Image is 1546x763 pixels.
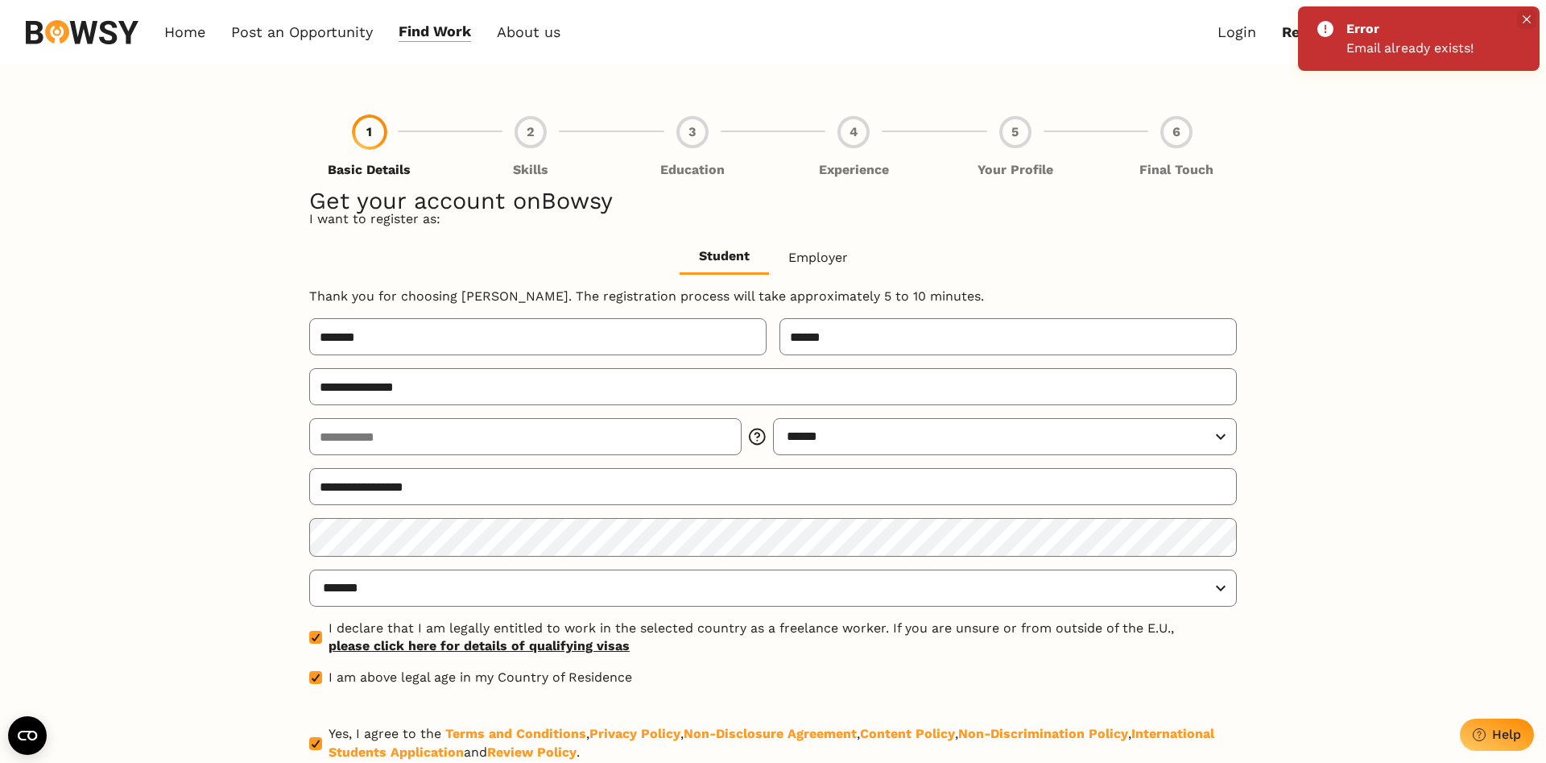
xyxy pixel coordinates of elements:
span: I am above legal age in my Country of Residence [329,669,632,686]
p: Education [660,161,725,179]
button: Close [1517,10,1536,29]
div: Help [1492,727,1521,742]
a: please click here for details of qualifying visas [329,637,1174,655]
button: Open CMP widget [8,716,47,755]
p: I want to register as: [309,210,1237,228]
span: Bowsy [541,187,613,214]
p: Final Touch [1139,161,1213,179]
h1: Get your account on [309,192,1237,209]
div: Email already exists! [1346,39,1494,58]
img: svg%3e [26,20,138,44]
a: Register [1282,23,1341,41]
button: Employer [769,241,867,274]
a: Terms and Conditions [445,726,586,741]
span: Yes, I agree to the , , , , , and . [329,725,1237,761]
div: 1 [353,116,386,148]
div: 5 [999,116,1031,148]
a: Non-Discrimination Policy [958,726,1128,741]
button: Help [1460,719,1534,751]
a: Content Policy [860,726,955,741]
div: Error [1346,19,1488,39]
a: Login [1217,23,1256,41]
p: Skills [513,161,548,179]
p: Your Profile [978,161,1053,179]
div: 4 [837,116,870,148]
a: Privacy Policy [589,726,680,741]
a: Home [164,23,205,41]
div: 3 [676,116,709,148]
button: Student [680,241,769,274]
p: Thank you for choosing [PERSON_NAME]. The registration process will take approximately 5 to 10 mi... [309,288,1237,305]
a: Non-Disclosure Agreement [684,726,857,741]
a: International Students Application [329,726,1214,759]
div: 6 [1160,116,1193,148]
a: Review Policy [487,744,577,760]
p: Basic Details [328,161,411,179]
div: 2 [515,116,547,148]
span: I declare that I am legally entitled to work in the selected country as a freelance worker. If yo... [329,620,1174,656]
p: Experience [819,161,889,179]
